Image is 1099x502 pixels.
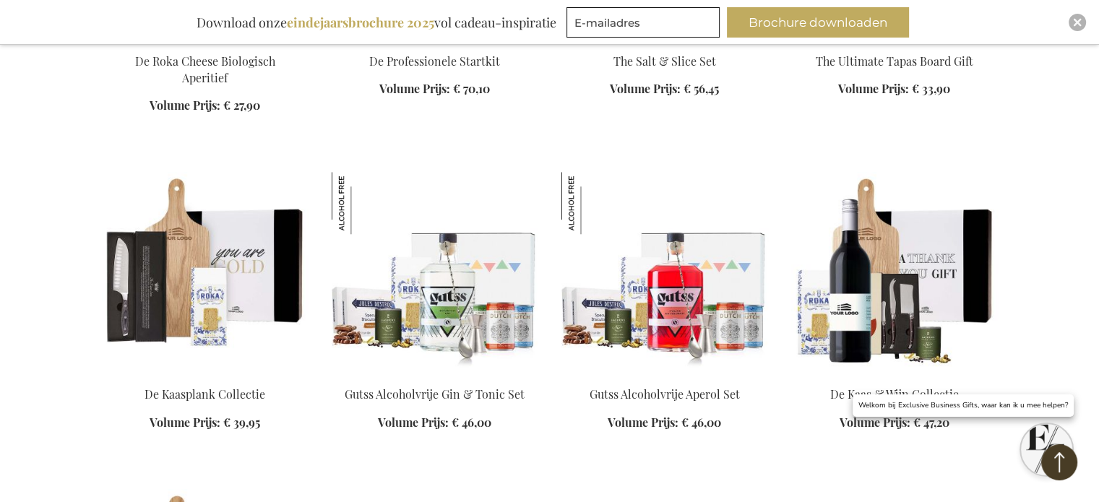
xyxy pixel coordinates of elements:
[561,172,768,374] img: Gutss Non-Alcoholic Aperol Set
[223,98,260,113] span: € 27,90
[150,415,220,430] span: Volume Prijs:
[566,7,724,42] form: marketing offers and promotions
[613,53,716,69] a: The Salt & Slice Set
[453,81,490,96] span: € 70,10
[1073,18,1082,27] img: Close
[452,415,491,430] span: € 46,00
[150,415,260,431] a: Volume Prijs: € 39,95
[912,81,950,96] span: € 33,90
[135,53,275,85] a: De Roka Cheese Biologisch Aperitief
[838,81,909,96] span: Volume Prijs:
[287,14,434,31] b: eindejaarsbrochure 2025
[681,415,721,430] span: € 46,00
[332,172,538,374] img: Gutss Non-Alcoholic Gin & Tonic Set
[610,81,681,96] span: Volume Prijs:
[840,415,949,431] a: Volume Prijs: € 47,20
[913,415,949,430] span: € 47,20
[379,81,450,96] span: Volume Prijs:
[145,386,265,402] a: De Kaasplank Collectie
[608,415,678,430] span: Volume Prijs:
[150,98,260,114] a: Volume Prijs: € 27,90
[223,415,260,430] span: € 39,95
[369,53,500,69] a: De Professionele Startkit
[684,81,719,96] span: € 56,45
[378,415,491,431] a: Volume Prijs: € 46,00
[566,7,720,38] input: E-mailadres
[1069,14,1086,31] div: Close
[561,368,768,382] a: Gutss Non-Alcoholic Aperol Set Gutss Alcoholvrije Aperol Set
[590,386,740,402] a: Gutss Alcoholvrije Aperol Set
[102,172,309,374] img: The Cheese Board Collection
[190,7,563,38] div: Download onze vol cadeau-inspiratie
[379,81,490,98] a: Volume Prijs: € 70,10
[345,386,525,402] a: Gutss Alcoholvrije Gin & Tonic Set
[830,386,959,402] a: De Kaas & Wijn Collectie
[816,53,973,69] a: The Ultimate Tapas Board Gift
[610,81,719,98] a: Volume Prijs: € 56,45
[791,172,998,374] img: De Kaas & Wijn Collectie
[102,368,309,382] a: The Cheese Board Collection
[838,81,950,98] a: Volume Prijs: € 33,90
[378,415,449,430] span: Volume Prijs:
[727,7,909,38] button: Brochure downloaden
[791,368,998,382] a: De Kaas & Wijn Collectie
[332,172,394,234] img: Gutss Alcoholvrije Gin & Tonic Set
[150,98,220,113] span: Volume Prijs:
[608,415,721,431] a: Volume Prijs: € 46,00
[840,415,910,430] span: Volume Prijs:
[332,368,538,382] a: Gutss Non-Alcoholic Gin & Tonic Set Gutss Alcoholvrije Gin & Tonic Set
[561,172,624,234] img: Gutss Alcoholvrije Aperol Set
